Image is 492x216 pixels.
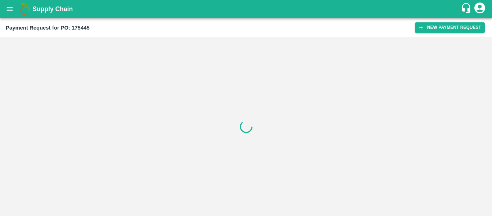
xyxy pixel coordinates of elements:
div: customer-support [461,3,473,16]
img: logo [18,2,32,16]
b: Supply Chain [32,5,73,13]
div: account of current user [473,1,486,17]
b: Payment Request for PO: 175445 [6,25,90,31]
button: open drawer [1,1,18,17]
button: New Payment Request [415,22,485,33]
a: Supply Chain [32,4,461,14]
